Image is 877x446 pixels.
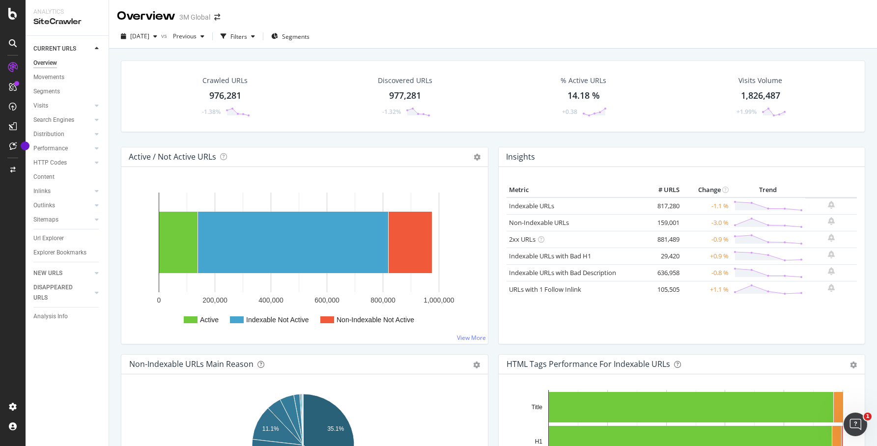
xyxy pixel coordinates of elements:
[33,143,68,154] div: Performance
[424,296,454,304] text: 1,000,000
[474,154,481,161] i: Options
[33,101,48,111] div: Visits
[246,316,309,324] text: Indexable Not Active
[117,28,161,44] button: [DATE]
[828,217,835,225] div: bell-plus
[850,362,857,368] div: gear
[378,76,432,85] div: Discovered URLs
[509,235,536,244] a: 2xx URLs
[473,362,480,368] div: gear
[33,86,60,97] div: Segments
[314,296,339,304] text: 600,000
[33,233,102,244] a: Url Explorer
[33,129,92,139] a: Distribution
[33,186,51,196] div: Inlinks
[507,183,643,197] th: Metric
[33,158,92,168] a: HTTP Codes
[506,150,535,164] h4: Insights
[33,268,62,279] div: NEW URLS
[33,215,92,225] a: Sitemaps
[214,14,220,21] div: arrow-right-arrow-left
[33,16,101,28] div: SiteCrawler
[643,264,682,281] td: 636,958
[828,201,835,209] div: bell-plus
[457,334,486,342] a: View More
[161,31,169,40] span: vs
[33,215,58,225] div: Sitemaps
[230,32,247,41] div: Filters
[33,58,102,68] a: Overview
[509,285,581,294] a: URLs with 1 Follow Inlink
[33,282,83,303] div: DISAPPEARED URLS
[567,89,600,102] div: 14.18 %
[382,108,401,116] div: -1.32%
[202,296,227,304] text: 200,000
[169,32,197,40] span: Previous
[157,296,161,304] text: 0
[33,172,55,182] div: Content
[370,296,396,304] text: 800,000
[33,143,92,154] a: Performance
[33,58,57,68] div: Overview
[33,72,64,83] div: Movements
[561,76,606,85] div: % Active URLs
[337,316,414,324] text: Non-Indexable Not Active
[33,101,92,111] a: Visits
[209,89,241,102] div: 976,281
[179,12,210,22] div: 3M Global
[844,413,867,436] iframe: Intercom live chat
[864,413,872,420] span: 1
[33,311,102,322] a: Analysis Info
[33,268,92,279] a: NEW URLS
[731,183,805,197] th: Trend
[535,438,542,445] text: H1
[643,248,682,264] td: 29,420
[736,108,757,116] div: +1.99%
[129,183,480,336] svg: A chart.
[33,172,102,182] a: Content
[33,233,64,244] div: Url Explorer
[33,248,86,258] div: Explorer Bookmarks
[33,200,55,211] div: Outlinks
[828,284,835,292] div: bell-plus
[33,200,92,211] a: Outlinks
[327,425,344,432] text: 35.1%
[129,359,254,369] div: Non-Indexable URLs Main Reason
[33,311,68,322] div: Analysis Info
[531,404,542,411] text: Title
[282,32,310,41] span: Segments
[828,234,835,242] div: bell-plus
[258,296,283,304] text: 400,000
[33,115,74,125] div: Search Engines
[202,76,248,85] div: Crawled URLs
[738,76,782,85] div: Visits Volume
[741,89,780,102] div: 1,826,487
[682,197,731,215] td: -1.1 %
[33,186,92,196] a: Inlinks
[117,8,175,25] div: Overview
[509,218,569,227] a: Non-Indexable URLs
[217,28,259,44] button: Filters
[509,268,616,277] a: Indexable URLs with Bad Description
[33,44,76,54] div: CURRENT URLS
[643,197,682,215] td: 817,280
[33,158,67,168] div: HTTP Codes
[33,282,92,303] a: DISAPPEARED URLS
[33,44,92,54] a: CURRENT URLS
[200,316,219,324] text: Active
[169,28,208,44] button: Previous
[828,267,835,275] div: bell-plus
[33,86,102,97] a: Segments
[682,183,731,197] th: Change
[389,89,421,102] div: 977,281
[130,32,149,40] span: 2025 Sep. 21st
[562,108,577,116] div: +0.38
[33,115,92,125] a: Search Engines
[682,264,731,281] td: -0.8 %
[643,281,682,298] td: 105,505
[828,251,835,258] div: bell-plus
[33,129,64,139] div: Distribution
[682,248,731,264] td: +0.9 %
[33,72,102,83] a: Movements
